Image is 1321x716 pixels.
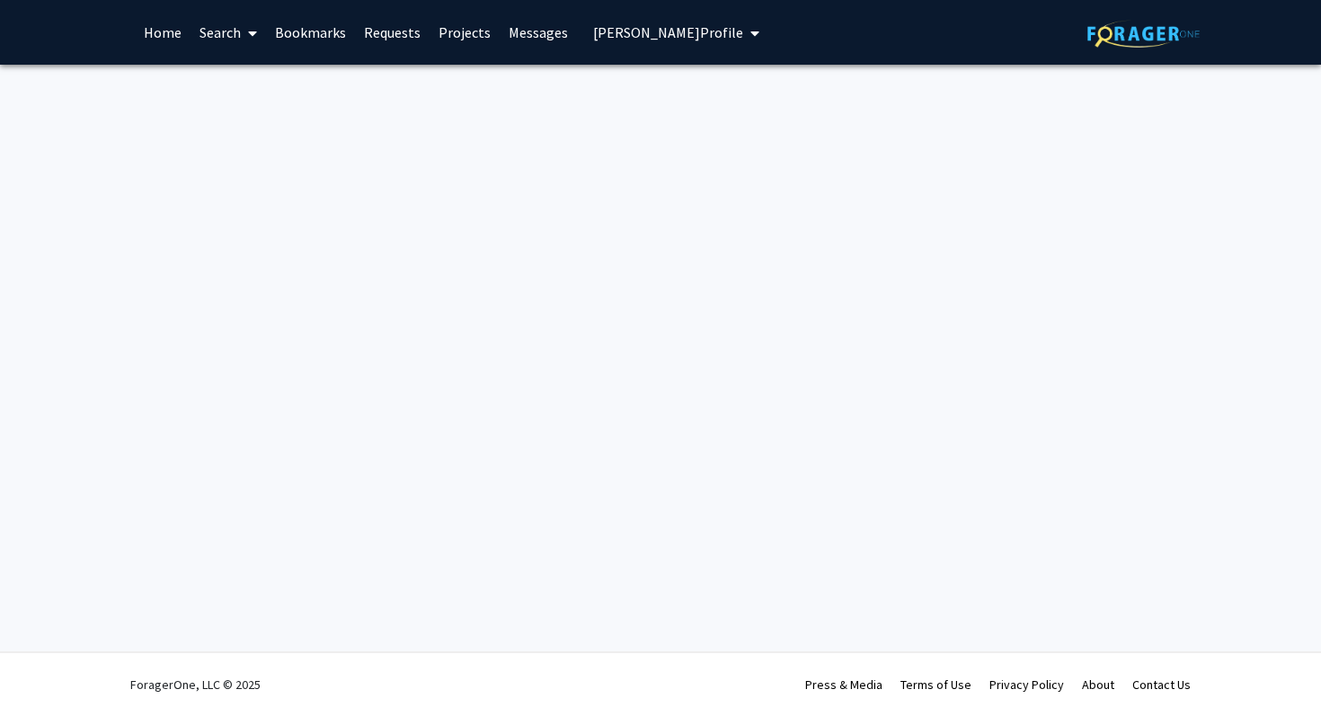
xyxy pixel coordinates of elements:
[989,676,1064,693] a: Privacy Policy
[805,676,882,693] a: Press & Media
[266,1,355,64] a: Bookmarks
[130,653,261,716] div: ForagerOne, LLC © 2025
[355,1,430,64] a: Requests
[500,1,577,64] a: Messages
[593,23,743,41] span: [PERSON_NAME] Profile
[191,1,266,64] a: Search
[1132,676,1191,693] a: Contact Us
[1082,676,1114,693] a: About
[135,1,191,64] a: Home
[430,1,500,64] a: Projects
[900,676,971,693] a: Terms of Use
[1087,20,1200,48] img: ForagerOne Logo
